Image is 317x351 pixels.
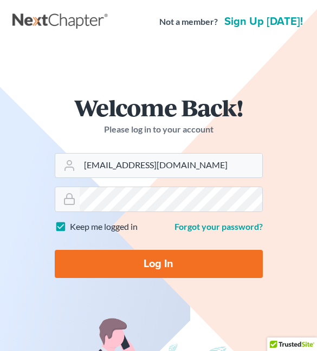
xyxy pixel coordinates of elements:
p: Please log in to your account [55,123,263,136]
input: Email Address [80,154,262,177]
h1: Welcome Back! [55,96,263,119]
a: Forgot your password? [174,221,263,231]
a: Sign up [DATE]! [222,16,305,27]
input: Log In [55,250,263,278]
label: Keep me logged in [70,221,138,233]
strong: Not a member? [159,16,218,28]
